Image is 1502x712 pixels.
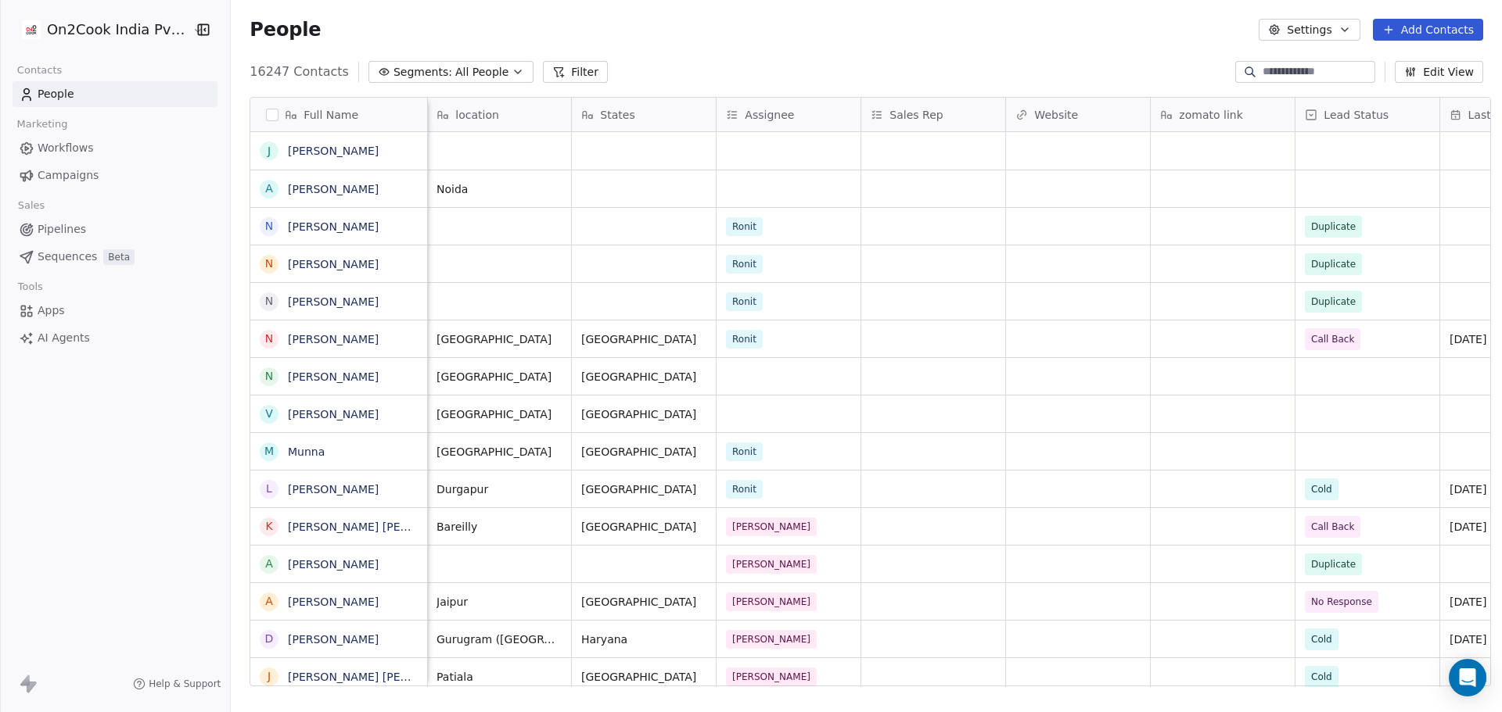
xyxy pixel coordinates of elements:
[726,630,817,649] span: [PERSON_NAME]
[265,218,273,234] div: N
[266,406,274,422] div: V
[1395,61,1483,83] button: Edit View
[581,594,706,610] span: [GEOGRAPHIC_DATA]
[265,368,273,385] div: N
[1311,256,1356,272] span: Duplicate
[265,293,273,309] div: N
[717,98,861,131] div: Assignee
[13,244,217,270] a: SequencesBeta
[1179,107,1242,123] span: zomato link
[1311,219,1356,234] span: Duplicate
[250,18,321,41] span: People
[1311,481,1332,497] span: Cold
[38,249,97,265] span: Sequences
[10,113,74,136] span: Marketing
[581,444,706,460] span: [GEOGRAPHIC_DATA]
[288,445,325,458] a: Munna
[288,220,379,233] a: [PERSON_NAME]
[1311,669,1332,685] span: Cold
[1324,107,1389,123] span: Lead Status
[268,668,271,685] div: J
[288,333,379,345] a: [PERSON_NAME]
[103,249,135,265] span: Beta
[288,258,379,270] a: [PERSON_NAME]
[1311,556,1356,572] span: Duplicate
[288,295,379,308] a: [PERSON_NAME]
[288,596,379,608] a: [PERSON_NAME]
[250,63,349,81] span: 16247 Contacts
[264,443,274,460] div: M
[581,481,706,497] span: [GEOGRAPHIC_DATA]
[427,98,571,131] div: location
[38,221,86,238] span: Pipelines
[266,518,273,535] div: K
[437,594,562,610] span: Jaipur
[22,20,41,39] img: on2cook%20logo-04%20copy.jpg
[133,678,221,690] a: Help & Support
[10,59,69,82] span: Contacts
[581,369,706,385] span: [GEOGRAPHIC_DATA]
[455,107,499,123] span: location
[38,86,74,102] span: People
[393,64,452,81] span: Segments:
[581,669,706,685] span: [GEOGRAPHIC_DATA]
[266,556,274,572] div: A
[288,183,379,195] a: [PERSON_NAME]
[437,369,562,385] span: [GEOGRAPHIC_DATA]
[38,302,65,319] span: Apps
[38,140,94,156] span: Workflows
[726,292,763,311] span: Ronit
[288,408,379,420] a: [PERSON_NAME]
[726,480,763,499] span: Ronit
[1034,107,1078,123] span: Website
[437,519,562,535] span: Bareilly
[600,107,634,123] span: States
[726,592,817,611] span: [PERSON_NAME]
[889,107,943,123] span: Sales Rep
[304,107,358,123] span: Full Name
[11,194,52,217] span: Sales
[265,256,273,272] div: N
[250,98,427,131] div: Full Name
[726,667,817,686] span: [PERSON_NAME]
[437,406,562,422] span: [GEOGRAPHIC_DATA]
[455,64,508,81] span: All People
[268,143,271,159] div: J
[288,633,379,646] a: [PERSON_NAME]
[266,481,272,497] div: l
[13,216,217,242] a: Pipelines
[1006,98,1150,131] div: Website
[19,16,182,43] button: On2Cook India Pvt. Ltd.
[1311,331,1354,347] span: Call Back
[726,255,763,274] span: Ronit
[437,481,562,497] span: Durgapur
[581,331,706,347] span: [GEOGRAPHIC_DATA]
[288,145,379,157] a: [PERSON_NAME]
[437,331,562,347] span: [GEOGRAPHIC_DATA]
[13,135,217,161] a: Workflows
[265,331,273,347] div: N
[47,20,189,40] span: On2Cook India Pvt. Ltd.
[437,631,562,647] span: Gurugram ([GEOGRAPHIC_DATA])
[11,275,49,299] span: Tools
[13,325,217,351] a: AI Agents
[726,555,817,574] span: [PERSON_NAME]
[1449,659,1486,696] div: Open Intercom Messenger
[581,631,706,647] span: Haryana
[13,163,217,188] a: Campaigns
[288,558,379,571] a: [PERSON_NAME]
[13,298,217,324] a: Apps
[1295,98,1439,131] div: Lead Status
[288,370,379,383] a: [PERSON_NAME]
[726,442,763,461] span: Ronit
[38,330,90,346] span: AI Agents
[581,406,706,422] span: [GEOGRAPHIC_DATA]
[288,521,473,533] a: [PERSON_NAME] [PERSON_NAME]
[149,678,221,690] span: Help & Support
[1311,519,1354,535] span: Call Back
[13,81,217,107] a: People
[1311,594,1372,610] span: No Response
[581,519,706,535] span: [GEOGRAPHIC_DATA]
[250,132,428,687] div: grid
[288,483,379,496] a: [PERSON_NAME]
